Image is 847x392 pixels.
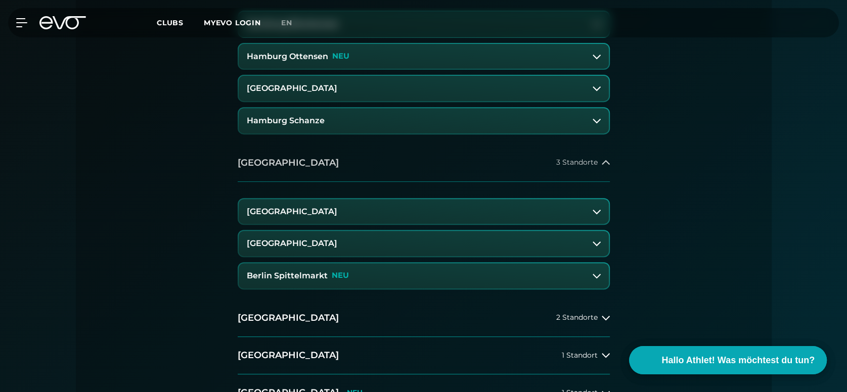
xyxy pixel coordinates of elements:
[247,52,328,61] h3: Hamburg Ottensen
[238,300,610,337] button: [GEOGRAPHIC_DATA]2 Standorte
[239,199,609,224] button: [GEOGRAPHIC_DATA]
[332,271,349,280] p: NEU
[238,337,610,374] button: [GEOGRAPHIC_DATA]1 Standort
[238,144,610,182] button: [GEOGRAPHIC_DATA]3 Standorte
[239,76,609,101] button: [GEOGRAPHIC_DATA]
[239,44,609,69] button: Hamburg OttensenNEU
[238,349,339,362] h2: [GEOGRAPHIC_DATA]
[238,312,339,324] h2: [GEOGRAPHIC_DATA]
[556,314,598,321] span: 2 Standorte
[247,271,328,280] h3: Berlin Spittelmarkt
[204,18,261,27] a: MYEVO LOGIN
[239,263,609,288] button: Berlin SpittelmarktNEU
[281,18,292,27] span: en
[247,84,337,93] h3: [GEOGRAPHIC_DATA]
[247,116,325,125] h3: Hamburg Schanze
[247,239,337,248] h3: [GEOGRAPHIC_DATA]
[238,157,339,169] h2: [GEOGRAPHIC_DATA]
[157,18,184,27] span: Clubs
[281,17,304,29] a: en
[562,352,598,359] span: 1 Standort
[556,159,598,166] span: 3 Standorte
[239,231,609,256] button: [GEOGRAPHIC_DATA]
[661,354,815,367] span: Hallo Athlet! Was möchtest du tun?
[157,18,204,27] a: Clubs
[247,207,337,216] h3: [GEOGRAPHIC_DATA]
[332,52,349,61] p: NEU
[239,108,609,133] button: Hamburg Schanze
[629,346,827,374] button: Hallo Athlet! Was möchtest du tun?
